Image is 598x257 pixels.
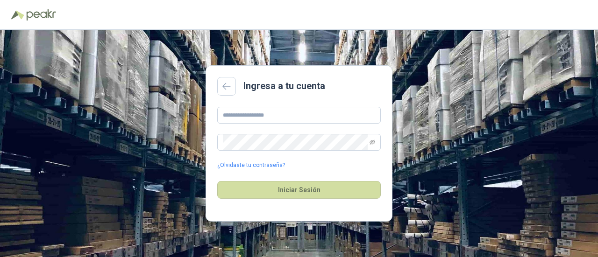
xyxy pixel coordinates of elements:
a: ¿Olvidaste tu contraseña? [217,161,285,170]
img: Peakr [26,9,56,21]
h2: Ingresa a tu cuenta [243,79,325,93]
img: Logo [11,10,24,20]
span: eye-invisible [370,139,375,145]
button: Iniciar Sesión [217,181,381,199]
